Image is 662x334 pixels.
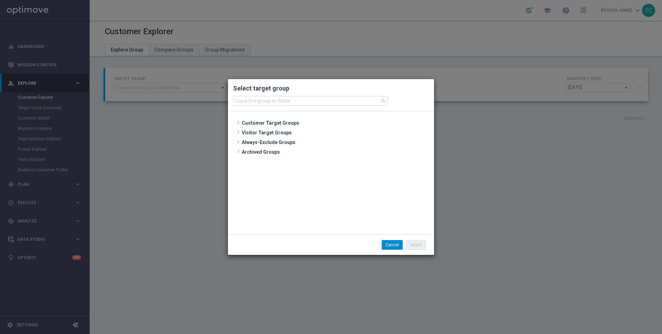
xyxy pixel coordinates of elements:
[382,240,403,250] button: Cancel
[242,128,434,137] span: Visitor Target Groups
[242,137,434,147] span: Always-Exclude Groups
[242,118,434,128] span: Customer Target Groups
[242,147,434,157] span: Archived Groups
[406,240,426,250] button: Select
[381,98,386,104] span: search
[233,96,388,106] input: Quick find group or folder
[233,84,429,93] h2: Select target group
